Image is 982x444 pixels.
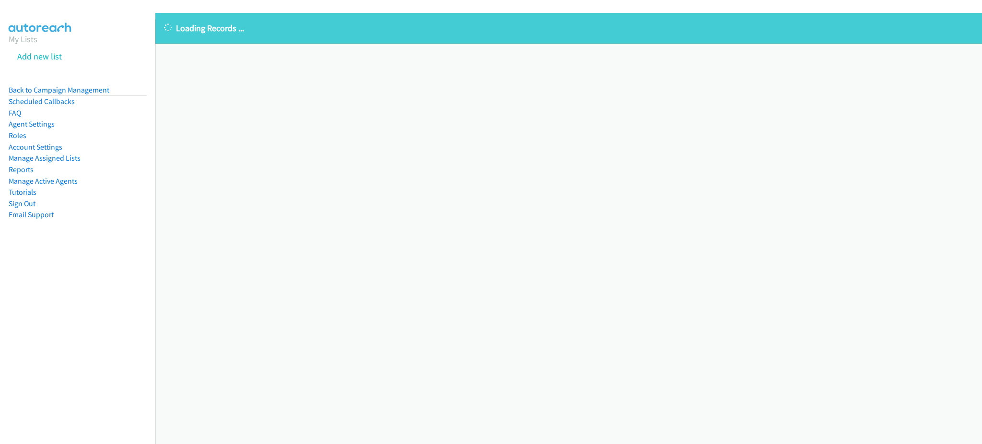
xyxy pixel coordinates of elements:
a: Back to Campaign Management [9,85,109,94]
a: Agent Settings [9,119,55,129]
a: Tutorials [9,187,36,197]
a: Email Support [9,210,54,219]
a: Manage Assigned Lists [9,153,81,163]
a: Account Settings [9,142,62,152]
a: My Lists [9,34,37,45]
a: Scheduled Callbacks [9,97,75,106]
a: Manage Active Agents [9,176,78,186]
a: Sign Out [9,199,35,208]
a: FAQ [9,108,21,117]
a: Roles [9,131,26,140]
a: Reports [9,165,34,174]
a: Add new list [17,51,62,62]
p: Loading Records ... [164,22,973,35]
